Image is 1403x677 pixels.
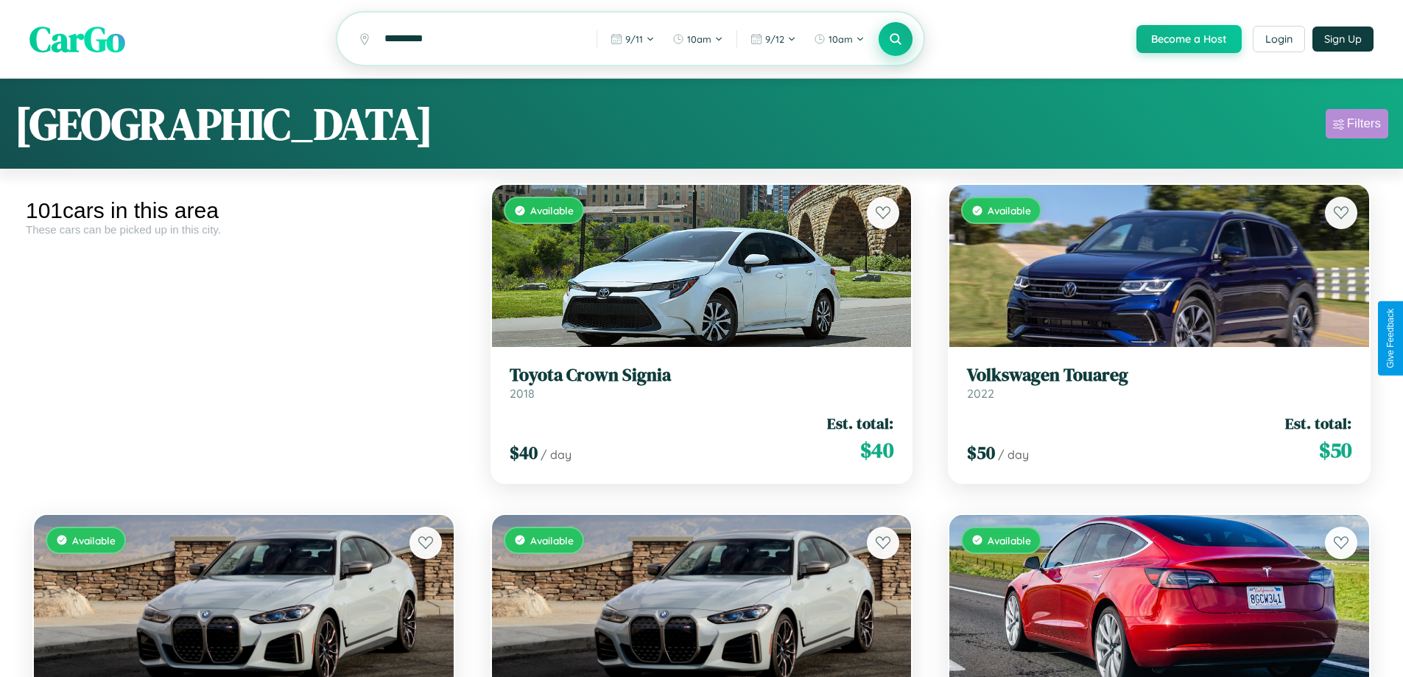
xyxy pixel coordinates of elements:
div: These cars can be picked up in this city. [26,223,462,236]
button: Login [1253,26,1305,52]
button: 10am [665,27,731,51]
span: Available [530,534,574,547]
h3: Toyota Crown Signia [510,365,894,386]
div: Give Feedback [1385,309,1396,368]
span: Est. total: [1285,413,1351,434]
span: $ 50 [967,441,995,465]
span: $ 50 [1319,435,1351,465]
button: Filters [1326,109,1388,138]
button: Become a Host [1136,25,1242,53]
button: 10am [806,27,872,51]
div: Filters [1347,116,1381,131]
h1: [GEOGRAPHIC_DATA] [15,94,433,154]
button: 9/12 [743,27,804,51]
span: Available [72,534,116,547]
button: Sign Up [1312,27,1374,52]
span: $ 40 [860,435,893,465]
span: CarGo [29,15,125,63]
span: $ 40 [510,441,538,465]
span: 2018 [510,386,535,401]
button: 9/11 [603,27,662,51]
span: Est. total: [827,413,893,434]
span: / day [541,447,572,462]
span: 2022 [967,386,994,401]
span: Available [988,534,1031,547]
span: / day [998,447,1029,462]
a: Toyota Crown Signia2018 [510,365,894,401]
span: 10am [687,33,711,45]
span: 9 / 11 [625,33,643,45]
span: Available [530,204,574,217]
span: 9 / 12 [765,33,784,45]
a: Volkswagen Touareg2022 [967,365,1351,401]
h3: Volkswagen Touareg [967,365,1351,386]
div: 101 cars in this area [26,198,462,223]
span: 10am [829,33,853,45]
span: Available [988,204,1031,217]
